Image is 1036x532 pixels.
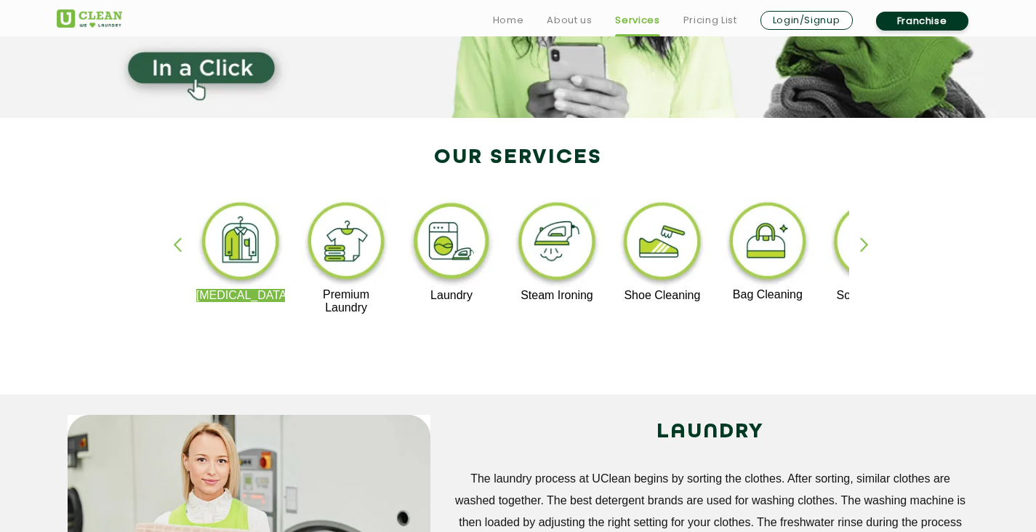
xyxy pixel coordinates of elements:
[876,12,968,31] a: Franchise
[513,289,602,302] p: Steam Ironing
[407,289,497,302] p: Laundry
[57,9,122,28] img: UClean Laundry and Dry Cleaning
[760,11,853,30] a: Login/Signup
[828,199,917,289] img: sofa_cleaning_11zon.webp
[615,12,659,29] a: Services
[723,199,813,288] img: bag_cleaning_11zon.webp
[618,289,707,302] p: Shoe Cleaning
[683,12,737,29] a: Pricing List
[407,199,497,289] img: laundry_cleaning_11zon.webp
[513,199,602,289] img: steam_ironing_11zon.webp
[196,199,286,289] img: dry_cleaning_11zon.webp
[452,415,969,450] h2: LAUNDRY
[493,12,524,29] a: Home
[302,199,391,288] img: premium_laundry_cleaning_11zon.webp
[196,289,286,302] p: [MEDICAL_DATA]
[547,12,592,29] a: About us
[828,289,917,302] p: Sofa Cleaning
[723,288,813,301] p: Bag Cleaning
[618,199,707,289] img: shoe_cleaning_11zon.webp
[302,288,391,314] p: Premium Laundry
